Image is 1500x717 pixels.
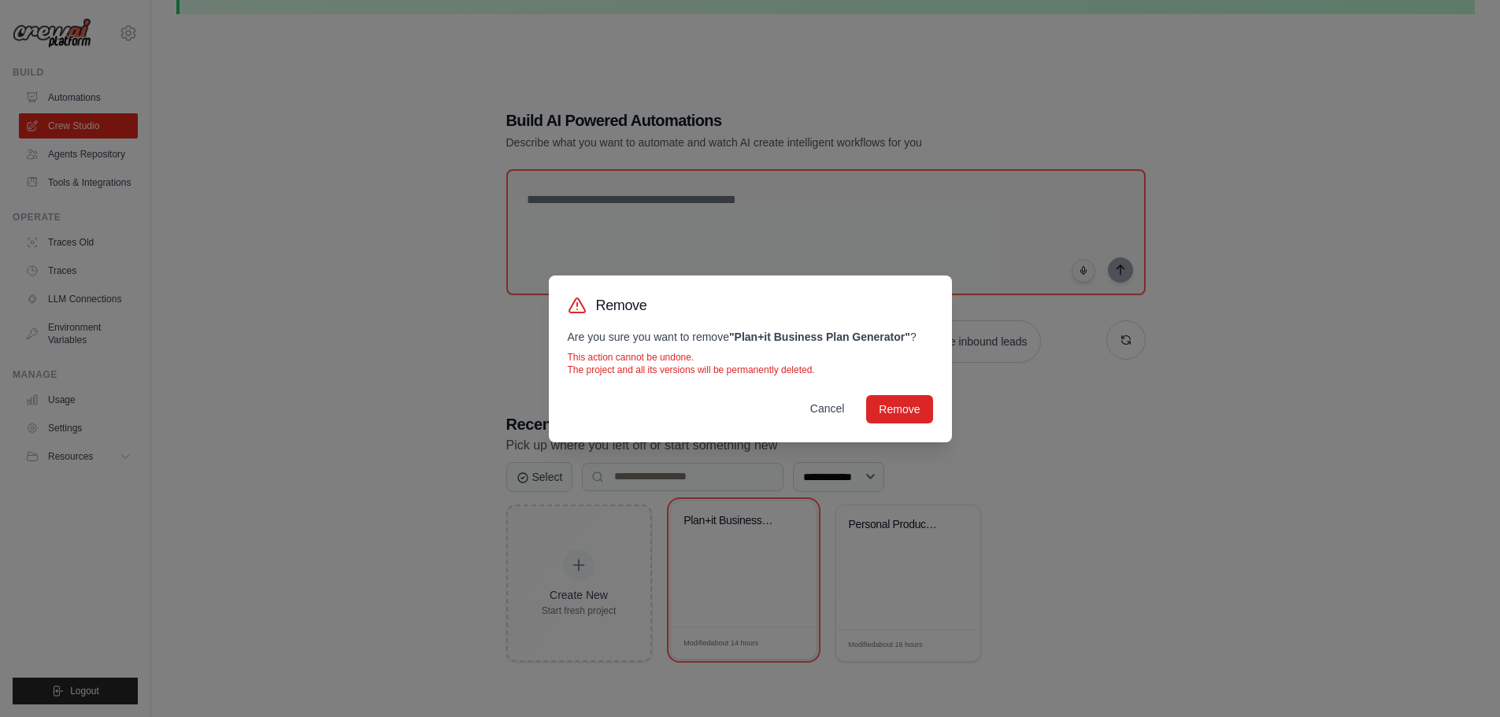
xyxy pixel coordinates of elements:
strong: " Plan+it Business Plan Generator " [729,331,910,343]
p: Are you sure you want to remove ? [568,329,933,345]
p: This action cannot be undone. [568,351,933,364]
h3: Remove [596,294,647,316]
button: Cancel [798,394,857,423]
p: The project and all its versions will be permanently deleted. [568,364,933,376]
button: Remove [866,395,932,423]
